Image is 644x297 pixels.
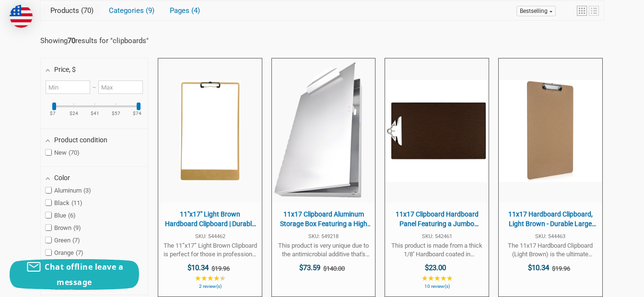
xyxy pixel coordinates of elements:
span: , $ [69,66,76,73]
input: Max [98,80,143,94]
span: $10.34 [528,263,549,272]
span: Blue [46,212,76,219]
span: Bestselling [520,8,548,14]
span: $23.00 [425,263,446,272]
span: $73.59 [299,263,320,272]
span: 6 [68,212,76,219]
span: This product is very unique due to the antimicrobial additive that's added to effectively reduce ... [277,241,371,259]
span: 3 [83,187,91,194]
span: 70 [79,6,94,15]
div: Showing results for " " [40,36,155,45]
span: Product condition [54,136,107,144]
span: $10.34 [187,263,209,272]
span: 11x17 Clipboard Hardboard Panel Featuring a Jumbo Board Clip Brown [390,210,484,228]
span: New [46,149,80,157]
button: Chat offline leave a message [10,259,139,290]
span: 10 review(s) [390,284,484,289]
span: SKU: 544462 [163,234,257,239]
input: Min [46,80,90,94]
span: 11x17 Hardboard Clipboard, Light Brown - Durable Large Format Clipboard with Sturdy Metal Clip fo... [503,210,597,228]
a: clipboards [113,36,146,45]
a: View Products Tab [43,4,101,17]
span: 11 [71,199,82,206]
a: View grid mode [577,6,587,16]
span: Price [54,66,76,73]
span: SKU: 544463 [503,234,597,239]
span: $140.00 [323,265,345,272]
span: 11x17 Clipboard Aluminum Storage Box Featuring a High Capacity Clip [277,210,371,228]
a: View list mode [589,6,599,16]
span: 2 review(s) [163,284,257,289]
span: 9 [144,6,154,15]
span: 7 [76,249,83,256]
ins: $74 [127,111,147,116]
b: 70 [68,36,75,45]
span: $19.96 [552,265,570,272]
span: 7 [72,237,80,244]
span: ★★★★★ [422,274,453,282]
span: Chat offline leave a message [45,262,123,287]
span: ★★★★★ [195,274,226,282]
a: 11"x17" Light Brown Hardboard Clipboard | Durable Design | Low Profile Clip [158,58,262,297]
span: The 11”x17” Light Brown Clipboard is perfect for those in professional working environments seeki... [163,241,257,259]
span: The 11x17 Hardboard Clipboard (Light Brown) is the ultimate solution for professionals who demand... [503,241,597,259]
a: View Pages Tab [163,4,207,17]
span: 9 [73,224,81,231]
span: Aluminum [46,187,91,194]
img: 11x17 Clipboard Aluminum Storage Box Featuring a High Capacity Clip [272,59,374,203]
span: Green [46,237,80,244]
span: SKU: 542461 [390,234,484,239]
a: 11x17 Clipboard Hardboard Panel Featuring a Jumbo Board Clip Brown [385,58,489,297]
a: View Categories Tab [102,4,162,17]
a: 11x17 Hardboard Clipboard, Light Brown - Durable Large Format Clipboard with Sturdy Metal Clip fo... [499,58,602,297]
ins: $41 [85,111,105,116]
ins: $7 [43,111,63,116]
span: 11"x17" Light Brown Hardboard Clipboard | Durable Design | Low Profile Clip [163,210,257,228]
span: Orange [46,249,83,257]
ins: $57 [106,111,126,116]
span: This product is made from a thick 1/8'' Hardboard coated in polyurethane spray for extra resistan... [390,241,484,259]
span: Brown [46,224,81,232]
span: – [90,84,98,91]
span: Color [54,174,70,182]
span: Black [46,199,82,207]
img: duty and tax information for United States [10,5,33,28]
span: SKU: 549218 [277,234,371,239]
span: $19.96 [211,265,230,272]
ins: $24 [64,111,84,116]
a: Sort options [516,6,556,16]
a: 11x17 Clipboard Aluminum Storage Box Featuring a High Capacity Clip [272,58,375,297]
span: 70 [69,149,80,156]
span: 4 [189,6,200,15]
